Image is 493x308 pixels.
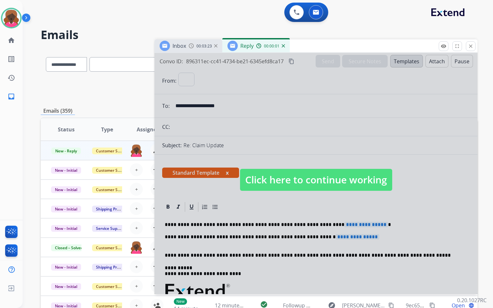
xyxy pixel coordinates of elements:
[7,74,15,82] mat-icon: history
[153,282,161,290] mat-icon: person_add
[135,224,138,232] span: +
[7,36,15,44] mat-icon: home
[130,280,143,293] button: +
[130,183,143,196] button: +
[264,44,279,49] span: 00:00:01
[101,126,113,133] span: Type
[51,186,81,193] span: New - Initial
[135,205,138,212] span: +
[92,167,134,174] span: Customer Support
[92,225,129,232] span: Service Support
[51,206,81,212] span: New - Initial
[153,205,161,212] mat-icon: person_add
[92,148,134,154] span: Customer Support
[7,93,15,100] mat-icon: inbox
[2,9,20,27] img: avatar
[92,244,134,251] span: Customer Support
[41,28,477,41] h2: Emails
[130,144,142,157] img: agent-avatar
[457,296,487,304] p: 0.20.1027RC
[51,264,81,271] span: New - Initial
[51,148,81,154] span: New - Reply
[92,206,136,212] span: Shipping Protection
[41,107,75,115] p: Emails (359)
[196,44,212,49] span: 00:03:23
[130,241,142,254] img: agent-avatar
[130,163,143,176] button: +
[153,224,161,232] mat-icon: person_add
[441,43,446,49] mat-icon: remove_red_eye
[135,166,138,174] span: +
[135,185,138,193] span: +
[454,43,460,49] mat-icon: fullscreen
[92,186,134,193] span: Customer Support
[135,263,138,271] span: +
[153,147,161,154] mat-icon: person_remove
[130,221,143,234] button: +
[51,244,87,251] span: Closed – Solved
[51,167,81,174] span: New - Initial
[51,283,81,290] span: New - Initial
[130,260,143,273] button: +
[137,126,159,133] span: Assignee
[92,264,136,271] span: Shipping Protection
[92,283,134,290] span: Customer Support
[153,263,161,271] mat-icon: person_add
[153,166,161,174] mat-icon: person_add
[153,243,161,251] mat-icon: person_remove
[240,169,392,191] span: Click here to continue working
[468,43,474,49] mat-icon: close
[58,126,75,133] span: Status
[153,185,161,193] mat-icon: person_add
[51,225,81,232] span: New - Initial
[173,42,186,49] span: Inbox
[174,298,187,305] p: New
[240,42,254,49] span: Reply
[135,282,138,290] span: +
[130,202,143,215] button: +
[7,55,15,63] mat-icon: list_alt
